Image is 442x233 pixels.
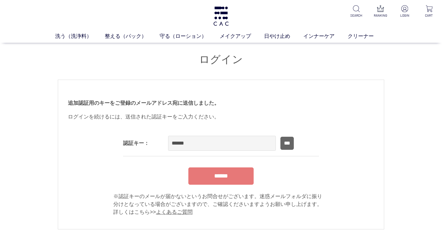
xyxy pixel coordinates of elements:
a: 日やけ止め [264,32,303,40]
a: 整える（パック） [105,32,160,40]
h1: ログイン [58,53,384,67]
div: ログインを続けるには、送信された認証キーをご入力ください。 [68,113,374,121]
a: RANKING [373,5,388,18]
a: CART [421,5,437,18]
a: 守る（ローション） [160,32,220,40]
a: メイクアップ [220,32,264,40]
a: よくあるご質問 [156,209,193,215]
p: CART [421,13,437,18]
p: RANKING [373,13,388,18]
h2: 追加認証用のキーをご登録のメールアドレス宛に送信しました。 [68,100,374,106]
img: logo [213,7,229,26]
a: インナーケア [303,32,348,40]
a: SEARCH [348,5,364,18]
a: 洗う（洗浄料） [55,32,105,40]
label: 認証キー： [123,140,149,146]
a: クリーナー [348,32,387,40]
p: SEARCH [348,13,364,18]
div: ※認証キーのメールが届かないというお問合せがございます。迷惑メールフォルダに振り 分けとなっている場合がございますので、ご確認くださいますようお願い申し上げます。 詳しくはこちら>> [113,193,329,216]
a: LOGIN [397,5,413,18]
p: LOGIN [397,13,413,18]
